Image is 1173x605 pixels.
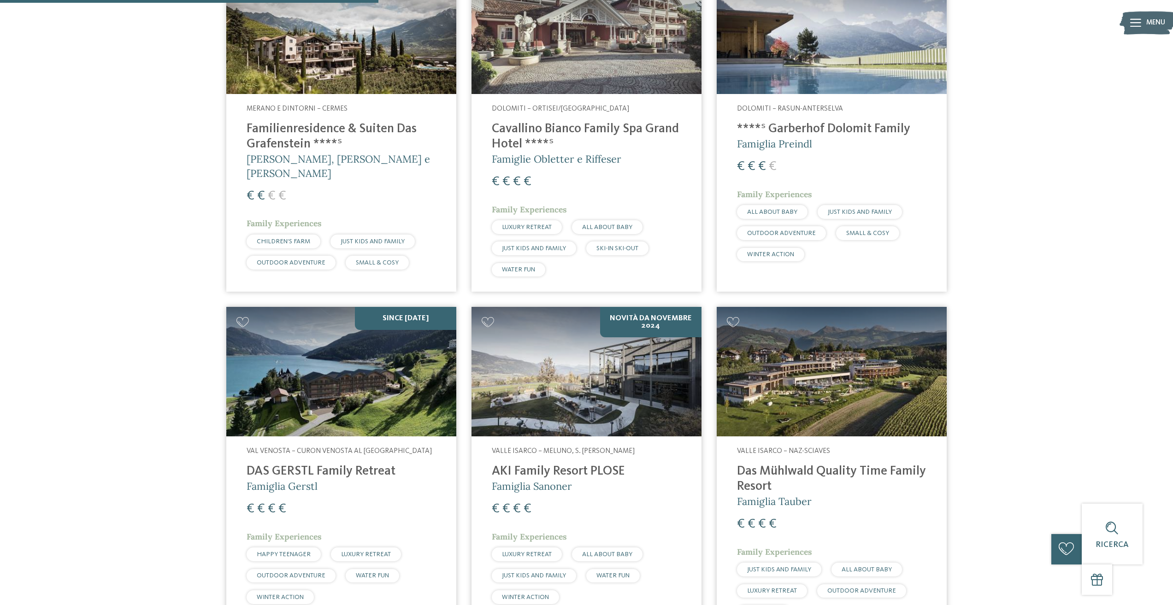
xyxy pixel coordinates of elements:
[226,307,456,436] img: Cercate un hotel per famiglie? Qui troverete solo i migliori!
[748,160,755,173] span: €
[492,153,621,165] span: Famiglie Obletter e Riffeser
[257,189,265,203] span: €
[827,587,896,594] span: OUTDOOR ADVENTURE
[842,566,892,573] span: ALL ABOUT BABY
[502,266,535,273] span: WATER FUN
[492,447,635,455] span: Valle Isarco – Meluno, S. [PERSON_NAME]
[737,464,926,494] h4: Das Mühlwald Quality Time Family Resort
[502,175,510,188] span: €
[737,122,926,137] h4: ****ˢ Garberhof Dolomit Family
[247,189,254,203] span: €
[341,551,391,558] span: LUXURY RETREAT
[513,502,521,516] span: €
[769,517,777,531] span: €
[492,480,572,493] span: Famiglia Sanoner
[502,594,549,600] span: WINTER ACTION
[748,517,755,531] span: €
[341,238,405,245] span: JUST KIDS AND FAMILY
[492,204,567,215] span: Family Experiences
[472,307,701,436] img: Cercate un hotel per famiglie? Qui troverete solo i migliori!
[758,160,766,173] span: €
[502,502,510,516] span: €
[747,587,797,594] span: LUXURY RETREAT
[737,105,843,112] span: Dolomiti – Rasun-Anterselva
[502,224,552,230] span: LUXURY RETREAT
[247,480,318,493] span: Famiglia Gerstl
[247,122,436,152] h4: Familienresidence & Suiten Das Grafenstein ****ˢ
[492,122,681,152] h4: Cavallino Bianco Family Spa Grand Hotel ****ˢ
[492,531,567,542] span: Family Experiences
[502,245,566,252] span: JUST KIDS AND FAMILY
[513,175,521,188] span: €
[737,517,745,531] span: €
[268,189,276,203] span: €
[257,259,325,266] span: OUTDOOR ADVENTURE
[737,495,812,508] span: Famiglia Tauber
[747,230,816,236] span: OUTDOOR ADVENTURE
[268,502,276,516] span: €
[828,209,892,215] span: JUST KIDS AND FAMILY
[492,105,629,112] span: Dolomiti – Ortisei/[GEOGRAPHIC_DATA]
[356,572,389,579] span: WATER FUN
[1096,541,1129,549] span: Ricerca
[524,175,531,188] span: €
[737,160,745,173] span: €
[582,224,632,230] span: ALL ABOUT BABY
[758,517,766,531] span: €
[257,551,311,558] span: HAPPY TEENAGER
[737,546,812,557] span: Family Experiences
[492,175,500,188] span: €
[582,551,632,558] span: ALL ABOUT BABY
[257,594,304,600] span: WINTER ACTION
[747,209,797,215] span: ALL ABOUT BABY
[278,502,286,516] span: €
[247,218,322,229] span: Family Experiences
[247,502,254,516] span: €
[502,572,566,579] span: JUST KIDS AND FAMILY
[257,502,265,516] span: €
[278,189,286,203] span: €
[769,160,777,173] span: €
[747,251,794,258] span: WINTER ACTION
[596,245,638,252] span: SKI-IN SKI-OUT
[257,572,325,579] span: OUTDOOR ADVENTURE
[247,464,436,479] h4: DAS GERSTL Family Retreat
[247,531,322,542] span: Family Experiences
[524,502,531,516] span: €
[596,572,630,579] span: WATER FUN
[492,502,500,516] span: €
[492,464,681,479] h4: AKI Family Resort PLOSE
[717,307,947,436] img: Cercate un hotel per famiglie? Qui troverete solo i migliori!
[737,189,812,200] span: Family Experiences
[247,153,430,180] span: [PERSON_NAME], [PERSON_NAME] e [PERSON_NAME]
[737,447,830,455] span: Valle Isarco – Naz-Sciaves
[846,230,889,236] span: SMALL & COSY
[737,137,812,150] span: Famiglia Preindl
[247,105,348,112] span: Merano e dintorni – Cermes
[747,566,811,573] span: JUST KIDS AND FAMILY
[502,551,552,558] span: LUXURY RETREAT
[356,259,399,266] span: SMALL & COSY
[247,447,432,455] span: Val Venosta – Curon Venosta al [GEOGRAPHIC_DATA]
[257,238,310,245] span: CHILDREN’S FARM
